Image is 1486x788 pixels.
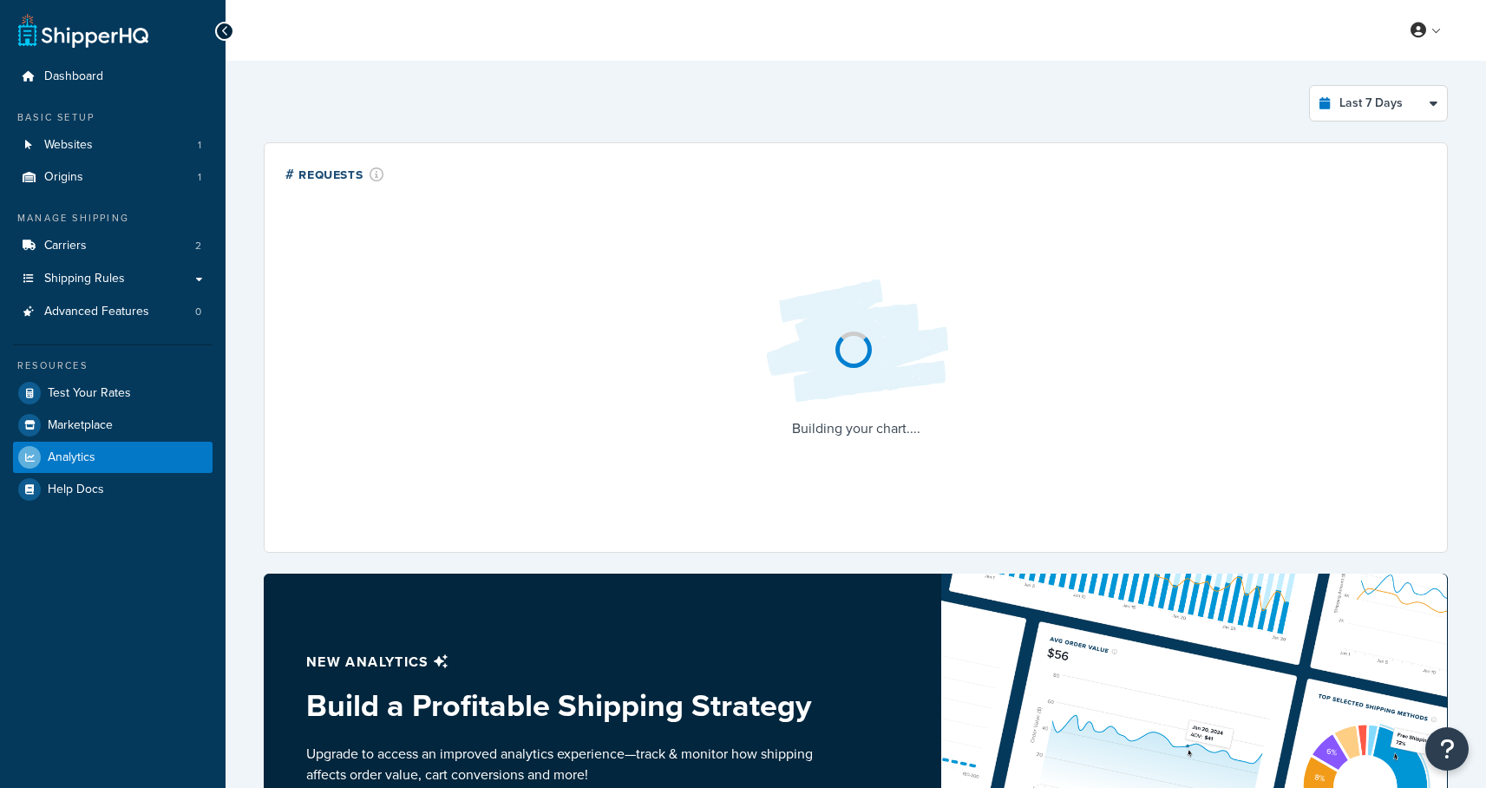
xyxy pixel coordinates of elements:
span: Origins [44,170,83,185]
img: Loading... [752,266,960,417]
h3: Build a Profitable Shipping Strategy [306,688,815,723]
a: Marketplace [13,410,213,441]
div: Basic Setup [13,110,213,125]
li: Websites [13,129,213,161]
a: Help Docs [13,474,213,505]
span: Advanced Features [44,305,149,319]
span: Dashboard [44,69,103,84]
span: Carriers [44,239,87,253]
div: Resources [13,358,213,373]
button: Open Resource Center [1425,727,1469,771]
span: Help Docs [48,483,104,497]
span: Marketplace [48,418,113,433]
span: 1 [198,170,201,185]
a: Advanced Features0 [13,296,213,328]
li: Advanced Features [13,296,213,328]
span: Shipping Rules [44,272,125,286]
span: Websites [44,138,93,153]
a: Test Your Rates [13,378,213,409]
div: Manage Shipping [13,211,213,226]
a: Origins1 [13,161,213,194]
a: Websites1 [13,129,213,161]
span: 2 [195,239,201,253]
p: Building your chart.... [752,417,960,441]
p: New analytics [306,650,815,674]
p: Upgrade to access an improved analytics experience—track & monitor how shipping affects order val... [306,744,815,785]
a: Analytics [13,442,213,473]
li: Origins [13,161,213,194]
div: # Requests [285,164,384,184]
span: 0 [195,305,201,319]
a: Dashboard [13,61,213,93]
a: Carriers2 [13,230,213,262]
li: Carriers [13,230,213,262]
span: Test Your Rates [48,386,131,401]
span: 1 [198,138,201,153]
a: Shipping Rules [13,263,213,295]
span: Analytics [48,450,95,465]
